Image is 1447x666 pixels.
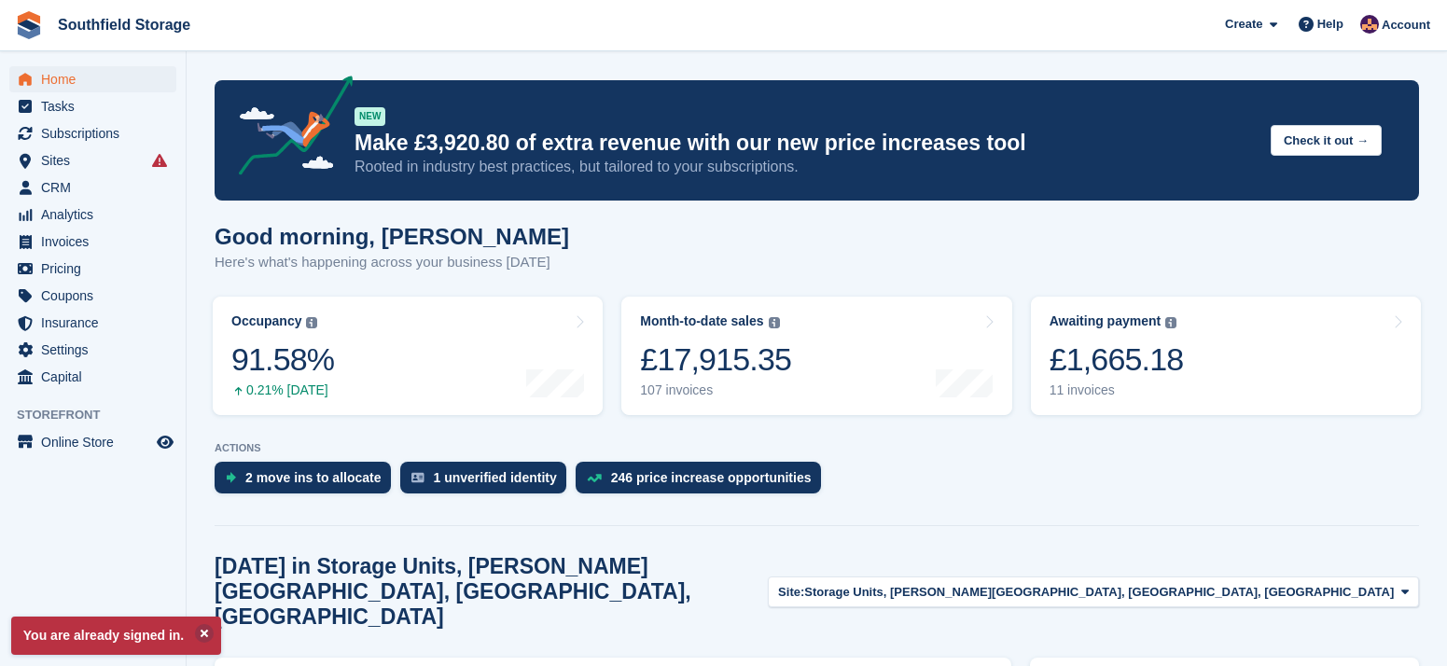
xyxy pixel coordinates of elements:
img: verify_identity-adf6edd0f0f0b5bbfe63781bf79b02c33cf7c696d77639b501bdc392416b5a36.svg [411,472,424,483]
span: Insurance [41,310,153,336]
span: Invoices [41,229,153,255]
span: Subscriptions [41,120,153,146]
span: Coupons [41,283,153,309]
p: ACTIONS [215,442,1419,454]
span: Analytics [41,201,153,228]
p: Here's what's happening across your business [DATE] [215,252,569,273]
img: Sharon Law [1360,15,1379,34]
a: Preview store [154,431,176,453]
a: menu [9,283,176,309]
a: Awaiting payment £1,665.18 11 invoices [1031,297,1421,415]
img: move_ins_to_allocate_icon-fdf77a2bb77ea45bf5b3d319d69a93e2d87916cf1d5bf7949dd705db3b84f3ca.svg [226,472,236,483]
span: Create [1225,15,1262,34]
img: icon-info-grey-7440780725fd019a000dd9b08b2336e03edf1995a4989e88bcd33f0948082b44.svg [306,317,317,328]
p: Make £3,920.80 of extra revenue with our new price increases tool [355,130,1256,157]
div: £1,665.18 [1050,340,1184,379]
a: menu [9,174,176,201]
div: Month-to-date sales [640,313,763,329]
span: Account [1382,16,1430,35]
span: Capital [41,364,153,390]
span: Pricing [41,256,153,282]
span: Storefront [17,406,186,424]
p: Rooted in industry best practices, but tailored to your subscriptions. [355,157,1256,177]
a: Southfield Storage [50,9,198,40]
a: 2 move ins to allocate [215,462,400,503]
i: Smart entry sync failures have occurred [152,153,167,168]
div: Awaiting payment [1050,313,1162,329]
p: You are already signed in. [11,617,221,655]
div: 91.58% [231,340,334,379]
img: price-adjustments-announcement-icon-8257ccfd72463d97f412b2fc003d46551f7dbcb40ab6d574587a9cd5c0d94... [223,76,354,182]
a: menu [9,429,176,455]
span: CRM [41,174,153,201]
img: icon-info-grey-7440780725fd019a000dd9b08b2336e03edf1995a4989e88bcd33f0948082b44.svg [769,317,780,328]
span: Online Store [41,429,153,455]
div: 107 invoices [640,382,791,398]
a: menu [9,147,176,173]
a: menu [9,229,176,255]
div: 2 move ins to allocate [245,470,382,485]
a: menu [9,66,176,92]
a: menu [9,201,176,228]
span: Site: [778,583,804,602]
img: stora-icon-8386f47178a22dfd0bd8f6a31ec36ba5ce8667c1dd55bd0f319d3a0aa187defe.svg [15,11,43,39]
div: 1 unverified identity [434,470,557,485]
div: 11 invoices [1050,382,1184,398]
div: Occupancy [231,313,301,329]
a: 246 price increase opportunities [576,462,830,503]
button: Site: Storage Units, [PERSON_NAME][GEOGRAPHIC_DATA], [GEOGRAPHIC_DATA], [GEOGRAPHIC_DATA] [768,576,1419,607]
div: 246 price increase opportunities [611,470,812,485]
a: 1 unverified identity [400,462,576,503]
button: Check it out → [1271,125,1382,156]
div: 0.21% [DATE] [231,382,334,398]
img: price_increase_opportunities-93ffe204e8149a01c8c9dc8f82e8f89637d9d84a8eef4429ea346261dce0b2c0.svg [587,474,602,482]
span: Storage Units, [PERSON_NAME][GEOGRAPHIC_DATA], [GEOGRAPHIC_DATA], [GEOGRAPHIC_DATA] [804,583,1394,602]
a: menu [9,120,176,146]
span: Tasks [41,93,153,119]
img: icon-info-grey-7440780725fd019a000dd9b08b2336e03edf1995a4989e88bcd33f0948082b44.svg [1165,317,1176,328]
div: £17,915.35 [640,340,791,379]
div: NEW [355,107,385,126]
a: Occupancy 91.58% 0.21% [DATE] [213,297,603,415]
a: menu [9,93,176,119]
span: Sites [41,147,153,173]
a: menu [9,310,176,336]
a: menu [9,337,176,363]
h2: [DATE] in Storage Units, [PERSON_NAME][GEOGRAPHIC_DATA], [GEOGRAPHIC_DATA], [GEOGRAPHIC_DATA] [215,554,768,630]
span: Help [1317,15,1343,34]
a: menu [9,364,176,390]
a: menu [9,256,176,282]
h1: Good morning, [PERSON_NAME] [215,224,569,249]
span: Home [41,66,153,92]
a: Month-to-date sales £17,915.35 107 invoices [621,297,1011,415]
span: Settings [41,337,153,363]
